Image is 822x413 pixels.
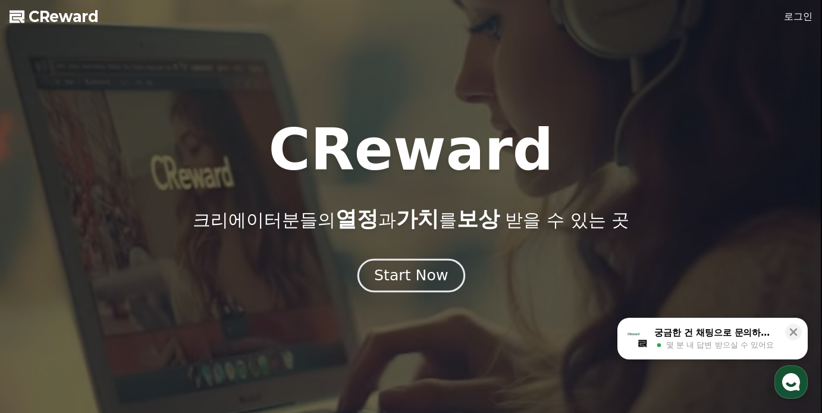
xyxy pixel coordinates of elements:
a: 대화 [79,314,153,344]
span: 설정 [184,332,198,342]
div: Start Now [374,265,448,286]
h1: CReward [268,121,553,179]
p: 크리에이터분들의 과 를 받을 수 있는 곳 [193,207,629,231]
a: CReward [10,7,99,26]
span: CReward [29,7,99,26]
a: 설정 [153,314,228,344]
span: 보상 [457,206,500,231]
span: 열정 [335,206,378,231]
a: Start Now [360,271,463,283]
span: 홈 [37,332,45,342]
button: Start Now [357,259,465,293]
span: 대화 [109,333,123,342]
span: 가치 [396,206,439,231]
a: 로그인 [784,10,812,24]
a: 홈 [4,314,79,344]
